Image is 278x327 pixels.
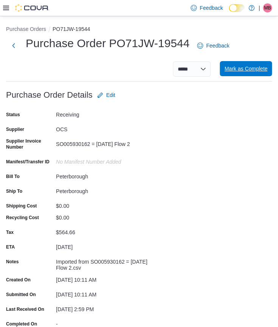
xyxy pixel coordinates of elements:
[6,229,14,235] label: Tax
[56,109,157,118] div: Receiving
[6,38,21,53] button: Next
[6,26,46,32] button: Purchase Orders
[6,159,50,165] label: Manifest/Transfer ID
[6,306,44,312] label: Last Received On
[258,3,260,12] p: |
[6,112,20,118] label: Status
[200,4,223,12] span: Feedback
[56,303,157,312] div: [DATE] 2:59 PM
[56,318,157,327] div: -
[56,185,157,194] div: Peterborough
[56,156,157,165] div: No Manifest Number added
[6,277,31,283] label: Created On
[56,170,157,180] div: Peterborough
[6,244,15,250] label: ETA
[6,321,37,327] label: Completed On
[6,203,37,209] label: Shipping Cost
[264,3,271,12] span: MB
[220,61,272,76] button: Mark as Complete
[56,123,157,132] div: OCS
[206,42,229,49] span: Feedback
[6,91,93,100] h3: Purchase Order Details
[56,212,157,221] div: $0.00
[56,274,157,283] div: [DATE] 10:11 AM
[224,65,267,72] span: Mark as Complete
[56,256,157,271] div: Imported from SO005930162 = [DATE] Flow 2.csv
[56,200,157,209] div: $0.00
[194,38,232,53] a: Feedback
[6,292,36,298] label: Submitted On
[263,3,272,12] div: Matty Buchan
[6,188,22,194] label: Ship To
[94,88,118,103] button: Edit
[188,0,226,15] a: Feedback
[56,138,157,147] div: SO005930162 = [DATE] Flow 2
[56,226,157,235] div: $564.66
[56,241,157,250] div: [DATE]
[229,4,245,12] input: Dark Mode
[106,91,115,99] span: Edit
[6,25,272,34] nav: An example of EuiBreadcrumbs
[15,4,49,12] img: Cova
[53,26,90,32] button: PO71JW-19544
[6,215,39,221] label: Recycling Cost
[6,126,24,132] label: Supplier
[6,259,19,265] label: Notes
[26,36,189,51] h1: Purchase Order PO71JW-19544
[6,138,53,150] label: Supplier Invoice Number
[6,173,20,180] label: Bill To
[56,289,157,298] div: [DATE] 10:11 AM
